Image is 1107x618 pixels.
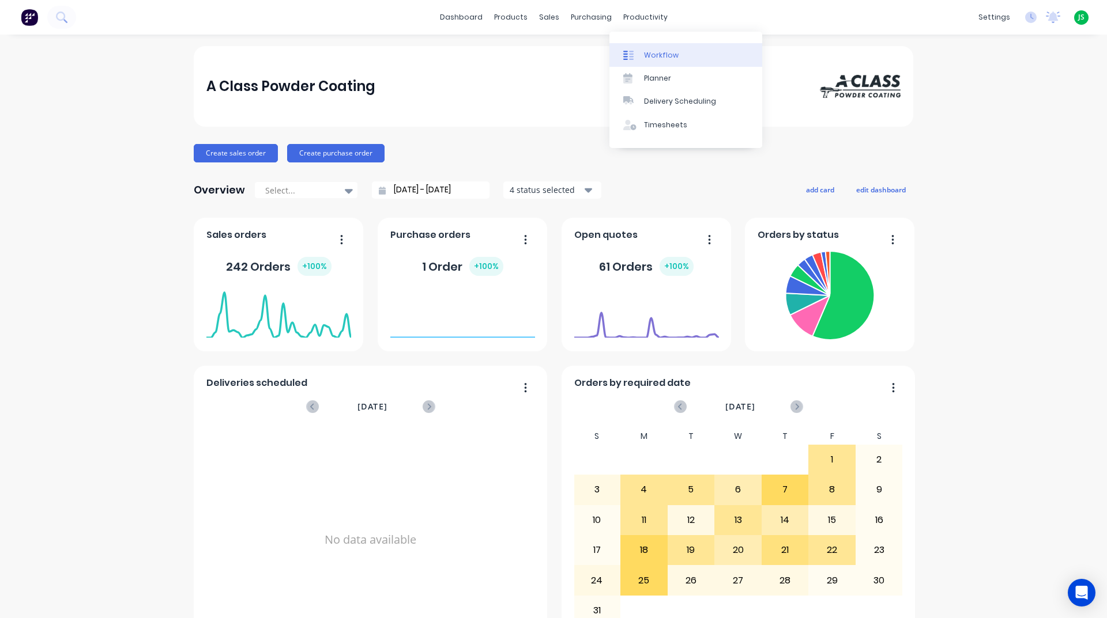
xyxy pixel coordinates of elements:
span: Sales orders [206,228,266,242]
div: 8 [809,475,855,504]
div: 5 [668,475,714,504]
div: Workflow [644,50,679,60]
div: Delivery Scheduling [644,96,716,107]
div: 1 [809,445,855,474]
a: Planner [609,67,762,90]
div: purchasing [565,9,617,26]
div: A Class Powder Coating [206,75,375,98]
div: 21 [762,536,808,564]
button: edit dashboard [849,182,913,197]
div: 15 [809,506,855,534]
button: Create purchase order [287,144,385,162]
div: 12 [668,506,714,534]
div: W [714,428,762,445]
div: 14 [762,506,808,534]
button: add card [799,182,842,197]
div: productivity [617,9,673,26]
span: Orders by status [758,228,839,242]
div: 4 status selected [510,184,582,196]
div: 18 [621,536,667,564]
img: A Class Powder Coating [820,75,901,98]
span: [DATE] [357,400,387,413]
span: Deliveries scheduled [206,376,307,390]
div: 20 [715,536,761,564]
div: settings [973,9,1016,26]
div: 25 [621,566,667,594]
a: Delivery Scheduling [609,90,762,113]
div: S [856,428,903,445]
div: + 100 % [469,257,503,276]
div: 2 [856,445,902,474]
div: Open Intercom Messenger [1068,579,1095,606]
span: JS [1078,12,1085,22]
div: + 100 % [298,257,332,276]
div: Overview [194,179,245,202]
div: products [488,9,533,26]
div: T [668,428,715,445]
div: + 100 % [660,257,694,276]
div: 17 [574,536,620,564]
div: S [574,428,621,445]
div: 242 Orders [226,257,332,276]
div: 10 [574,506,620,534]
div: 30 [856,566,902,594]
div: 61 Orders [599,257,694,276]
div: F [808,428,856,445]
button: Create sales order [194,144,278,162]
div: 28 [762,566,808,594]
a: Timesheets [609,113,762,137]
div: 16 [856,506,902,534]
span: Open quotes [574,228,638,242]
div: 11 [621,506,667,534]
div: 1 Order [422,257,503,276]
div: 26 [668,566,714,594]
button: 4 status selected [503,181,601,199]
div: 7 [762,475,808,504]
img: Factory [21,9,38,26]
div: sales [533,9,565,26]
a: Workflow [609,43,762,66]
div: 3 [574,475,620,504]
a: dashboard [434,9,488,26]
div: 19 [668,536,714,564]
div: Planner [644,73,671,84]
div: 13 [715,506,761,534]
div: 4 [621,475,667,504]
div: T [762,428,809,445]
div: 29 [809,566,855,594]
div: 24 [574,566,620,594]
div: 9 [856,475,902,504]
div: 27 [715,566,761,594]
div: M [620,428,668,445]
div: Timesheets [644,120,687,130]
div: 22 [809,536,855,564]
span: Purchase orders [390,228,470,242]
div: 23 [856,536,902,564]
span: [DATE] [725,400,755,413]
div: 6 [715,475,761,504]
